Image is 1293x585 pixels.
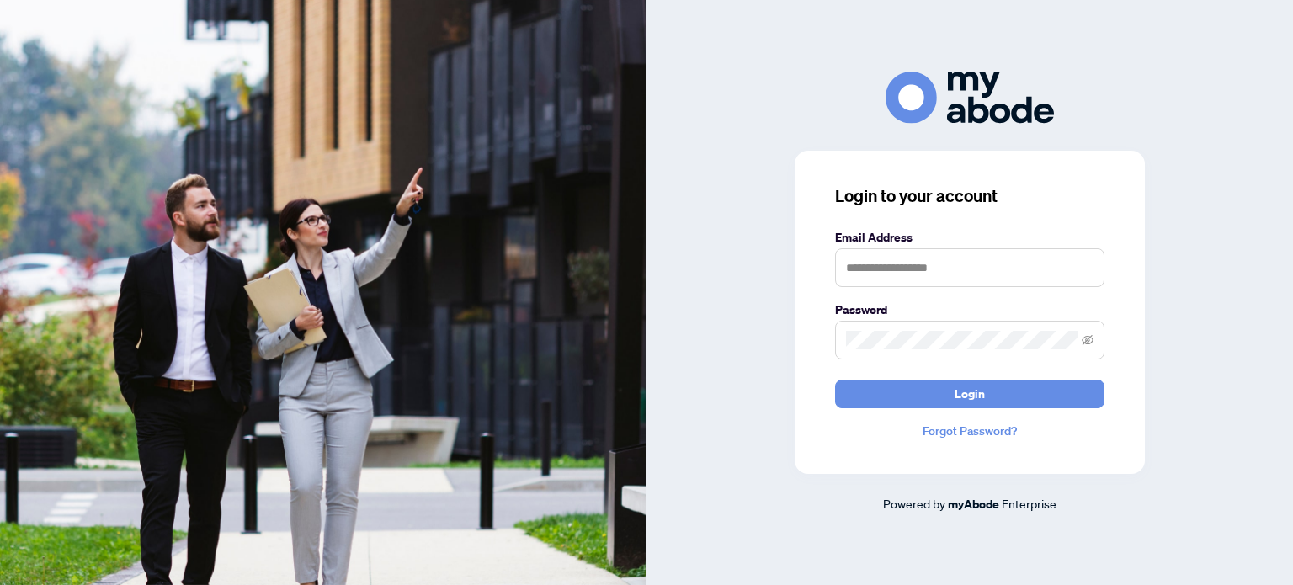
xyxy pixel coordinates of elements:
[886,72,1054,123] img: ma-logo
[883,496,945,511] span: Powered by
[1002,496,1056,511] span: Enterprise
[948,495,999,513] a: myAbode
[835,300,1104,319] label: Password
[955,380,985,407] span: Login
[1082,334,1093,346] span: eye-invisible
[835,422,1104,440] a: Forgot Password?
[835,228,1104,247] label: Email Address
[835,184,1104,208] h3: Login to your account
[835,380,1104,408] button: Login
